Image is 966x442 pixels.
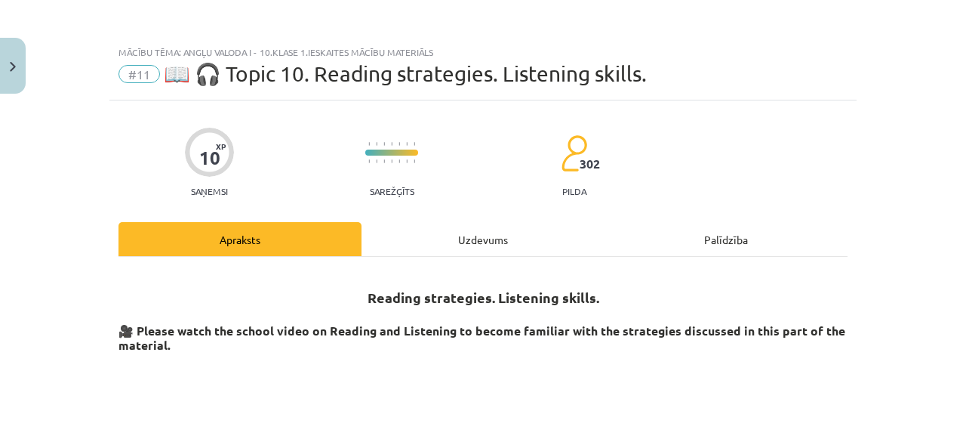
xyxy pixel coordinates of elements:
[376,159,377,163] img: icon-short-line-57e1e144782c952c97e751825c79c345078a6d821885a25fce030b3d8c18986b.svg
[370,186,414,196] p: Sarežģīts
[368,142,370,146] img: icon-short-line-57e1e144782c952c97e751825c79c345078a6d821885a25fce030b3d8c18986b.svg
[118,65,160,83] span: #11
[561,134,587,172] img: students-c634bb4e5e11cddfef0936a35e636f08e4e9abd3cc4e673bd6f9a4125e45ecb1.svg
[398,159,400,163] img: icon-short-line-57e1e144782c952c97e751825c79c345078a6d821885a25fce030b3d8c18986b.svg
[118,323,845,354] strong: 🎥 Please watch the school video on Reading and Listening to become familiar with the strategies d...
[391,159,392,163] img: icon-short-line-57e1e144782c952c97e751825c79c345078a6d821885a25fce030b3d8c18986b.svg
[398,142,400,146] img: icon-short-line-57e1e144782c952c97e751825c79c345078a6d821885a25fce030b3d8c18986b.svg
[368,289,599,306] strong: Reading strategies. Listening skills.
[414,159,415,163] img: icon-short-line-57e1e144782c952c97e751825c79c345078a6d821885a25fce030b3d8c18986b.svg
[605,222,848,256] div: Palīdzība
[562,186,586,196] p: pilda
[118,222,361,256] div: Apraksts
[406,142,408,146] img: icon-short-line-57e1e144782c952c97e751825c79c345078a6d821885a25fce030b3d8c18986b.svg
[216,142,226,150] span: XP
[376,142,377,146] img: icon-short-line-57e1e144782c952c97e751825c79c345078a6d821885a25fce030b3d8c18986b.svg
[391,142,392,146] img: icon-short-line-57e1e144782c952c97e751825c79c345078a6d821885a25fce030b3d8c18986b.svg
[10,62,16,72] img: icon-close-lesson-0947bae3869378f0d4975bcd49f059093ad1ed9edebbc8119c70593378902aed.svg
[185,186,234,196] p: Saņemsi
[199,147,220,168] div: 10
[164,61,647,86] span: 📖 🎧 Topic 10. Reading strategies. Listening skills.
[361,222,605,256] div: Uzdevums
[406,159,408,163] img: icon-short-line-57e1e144782c952c97e751825c79c345078a6d821885a25fce030b3d8c18986b.svg
[368,159,370,163] img: icon-short-line-57e1e144782c952c97e751825c79c345078a6d821885a25fce030b3d8c18986b.svg
[580,157,600,171] span: 302
[383,142,385,146] img: icon-short-line-57e1e144782c952c97e751825c79c345078a6d821885a25fce030b3d8c18986b.svg
[414,142,415,146] img: icon-short-line-57e1e144782c952c97e751825c79c345078a6d821885a25fce030b3d8c18986b.svg
[383,159,385,163] img: icon-short-line-57e1e144782c952c97e751825c79c345078a6d821885a25fce030b3d8c18986b.svg
[118,47,848,57] div: Mācību tēma: Angļu valoda i - 10.klase 1.ieskaites mācību materiāls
